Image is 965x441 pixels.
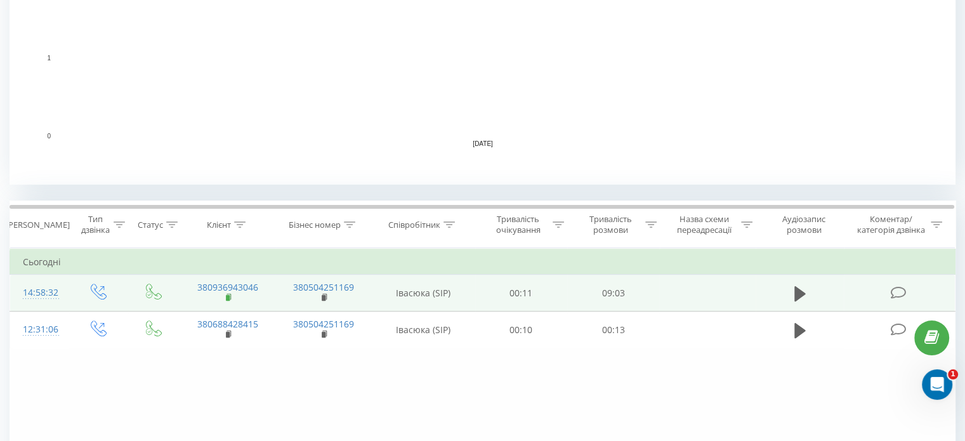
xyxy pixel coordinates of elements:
[197,281,258,293] a: 380936943046
[948,369,958,379] span: 1
[6,220,70,230] div: [PERSON_NAME]
[922,369,952,400] iframe: Intercom live chat
[293,281,354,293] a: 380504251169
[671,214,738,235] div: Назва схеми переадресації
[579,214,642,235] div: Тривалість розмови
[289,220,341,230] div: Бізнес номер
[487,214,550,235] div: Тривалість очікування
[388,220,440,230] div: Співробітник
[138,220,163,230] div: Статус
[197,318,258,330] a: 380688428415
[23,280,56,305] div: 14:58:32
[567,312,659,348] td: 00:13
[23,317,56,342] div: 12:31:06
[207,220,231,230] div: Клієнт
[47,133,51,140] text: 0
[473,140,493,147] text: [DATE]
[10,249,955,275] td: Сьогодні
[567,275,659,312] td: 09:03
[47,55,51,62] text: 1
[853,214,928,235] div: Коментар/категорія дзвінка
[475,275,567,312] td: 00:11
[475,312,567,348] td: 00:10
[767,214,841,235] div: Аудіозапис розмови
[372,312,475,348] td: Івасюка (SIP)
[80,214,110,235] div: Тип дзвінка
[293,318,354,330] a: 380504251169
[372,275,475,312] td: Івасюка (SIP)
